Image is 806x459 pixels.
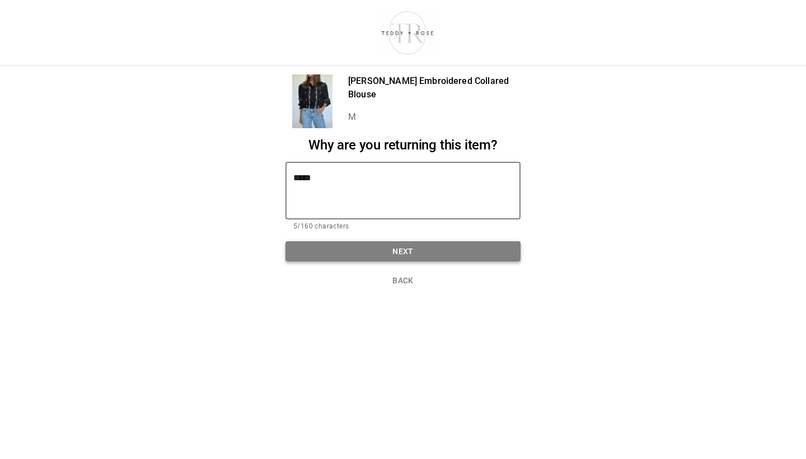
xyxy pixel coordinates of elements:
[285,137,521,153] h2: Why are you returning this item?
[348,110,521,124] p: M
[285,241,521,262] button: Next
[293,221,513,232] p: 5/160 characters
[285,270,521,291] button: Back
[376,8,439,57] img: shop-teddyrose.myshopify.com-d93983e8-e25b-478f-b32e-9430bef33fdd
[348,74,521,101] p: [PERSON_NAME] Embroidered Collared Blouse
